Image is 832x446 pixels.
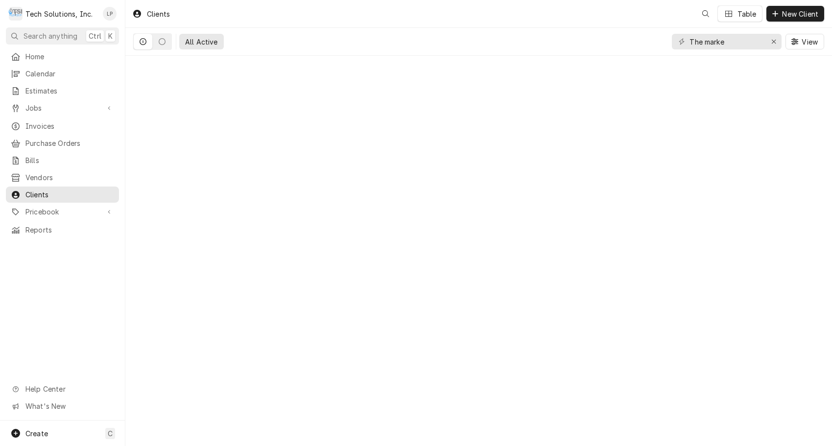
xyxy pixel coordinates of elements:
[689,34,763,49] input: Keyword search
[185,37,218,47] div: All Active
[6,135,119,151] a: Purchase Orders
[103,7,117,21] div: LP
[25,172,114,183] span: Vendors
[6,48,119,65] a: Home
[89,31,101,41] span: Ctrl
[24,31,77,41] span: Search anything
[108,428,113,439] span: C
[9,7,23,21] div: T
[25,138,114,148] span: Purchase Orders
[6,152,119,168] a: Bills
[25,429,48,438] span: Create
[6,27,119,45] button: Search anythingCtrlK
[6,187,119,203] a: Clients
[25,69,114,79] span: Calendar
[108,31,113,41] span: K
[6,83,119,99] a: Estimates
[737,9,757,19] div: Table
[103,7,117,21] div: Lisa Paschal's Avatar
[698,6,713,22] button: Open search
[6,118,119,134] a: Invoices
[25,189,114,200] span: Clients
[25,207,99,217] span: Pricebook
[785,34,824,49] button: View
[6,381,119,397] a: Go to Help Center
[25,384,113,394] span: Help Center
[25,121,114,131] span: Invoices
[6,398,119,414] a: Go to What's New
[25,9,93,19] div: Tech Solutions, Inc.
[6,100,119,116] a: Go to Jobs
[25,103,99,113] span: Jobs
[6,169,119,186] a: Vendors
[800,37,820,47] span: View
[766,6,824,22] button: New Client
[25,51,114,62] span: Home
[25,225,114,235] span: Reports
[25,401,113,411] span: What's New
[6,222,119,238] a: Reports
[6,204,119,220] a: Go to Pricebook
[6,66,119,82] a: Calendar
[9,7,23,21] div: Tech Solutions, Inc.'s Avatar
[780,9,820,19] span: New Client
[25,86,114,96] span: Estimates
[766,34,782,49] button: Erase input
[25,155,114,165] span: Bills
